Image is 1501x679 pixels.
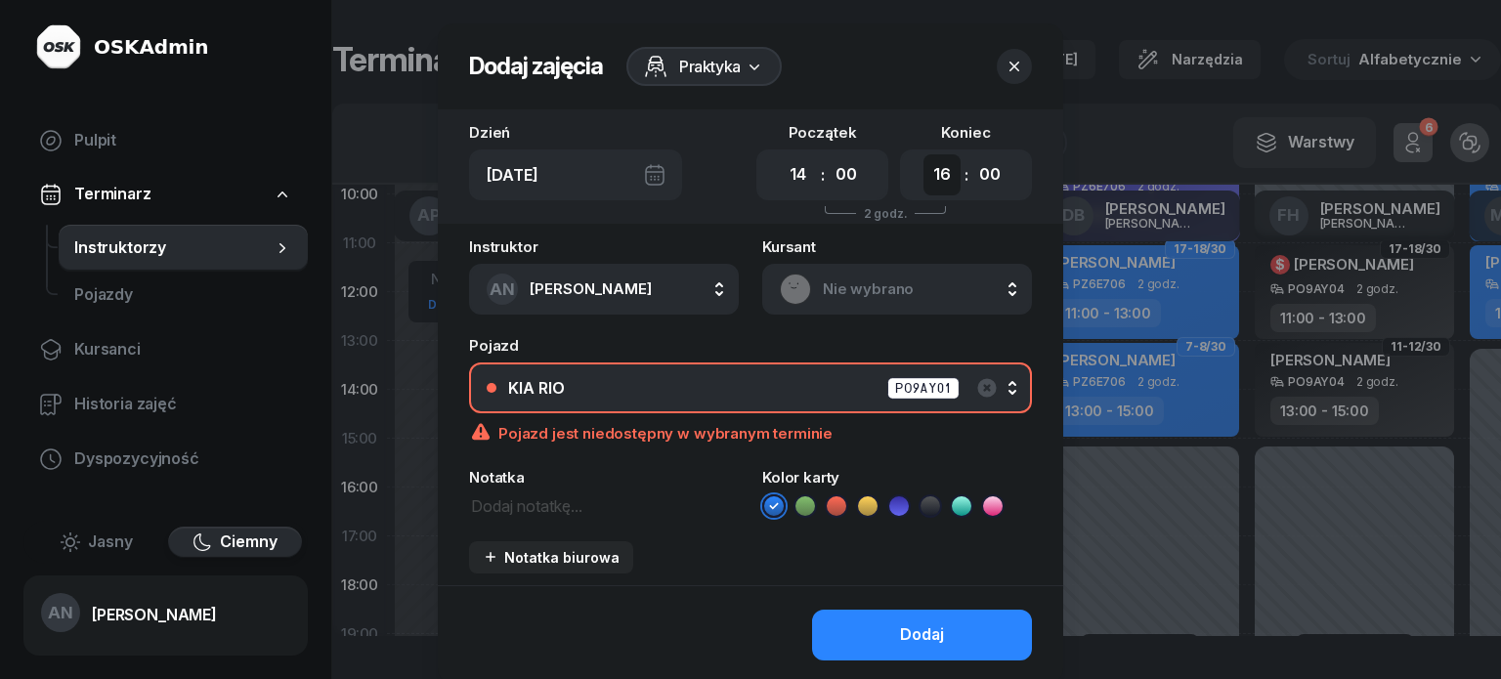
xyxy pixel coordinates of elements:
[23,172,308,217] a: Terminarz
[23,117,308,164] a: Pulpit
[74,392,292,417] span: Historia zajęć
[508,380,565,396] div: KIA RIO
[823,276,1014,302] span: Nie wybrano
[59,272,308,318] a: Pojazdy
[29,527,164,558] button: Jasny
[220,530,278,555] span: Ciemny
[469,264,739,315] button: AN[PERSON_NAME]
[679,55,741,78] span: Praktyka
[168,527,303,558] button: Ciemny
[59,225,308,272] a: Instruktorzy
[92,607,217,622] div: [PERSON_NAME]
[35,23,82,70] img: logo-light@2x.png
[74,282,292,308] span: Pojazdy
[48,605,73,621] span: AN
[469,413,1032,446] div: Pojazd jest niedostępny w wybranym terminie
[88,530,133,555] span: Jasny
[900,622,944,648] div: Dodaj
[469,362,1032,413] button: KIA RIOPO9AY01
[23,381,308,428] a: Historia zajęć
[94,33,208,61] div: OSKAdmin
[74,128,292,153] span: Pulpit
[469,541,633,573] button: Notatka biurowa
[965,163,968,187] div: :
[530,279,652,298] span: [PERSON_NAME]
[887,377,960,400] div: PO9AY01
[469,51,603,82] h2: Dodaj zajęcia
[821,163,825,187] div: :
[74,337,292,362] span: Kursanci
[23,436,308,483] a: Dyspozycyjność
[490,281,515,298] span: AN
[483,549,620,566] div: Notatka biurowa
[812,610,1032,660] button: Dodaj
[74,446,292,472] span: Dyspozycyjność
[74,182,151,207] span: Terminarz
[23,326,308,373] a: Kursanci
[74,235,273,261] span: Instruktorzy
